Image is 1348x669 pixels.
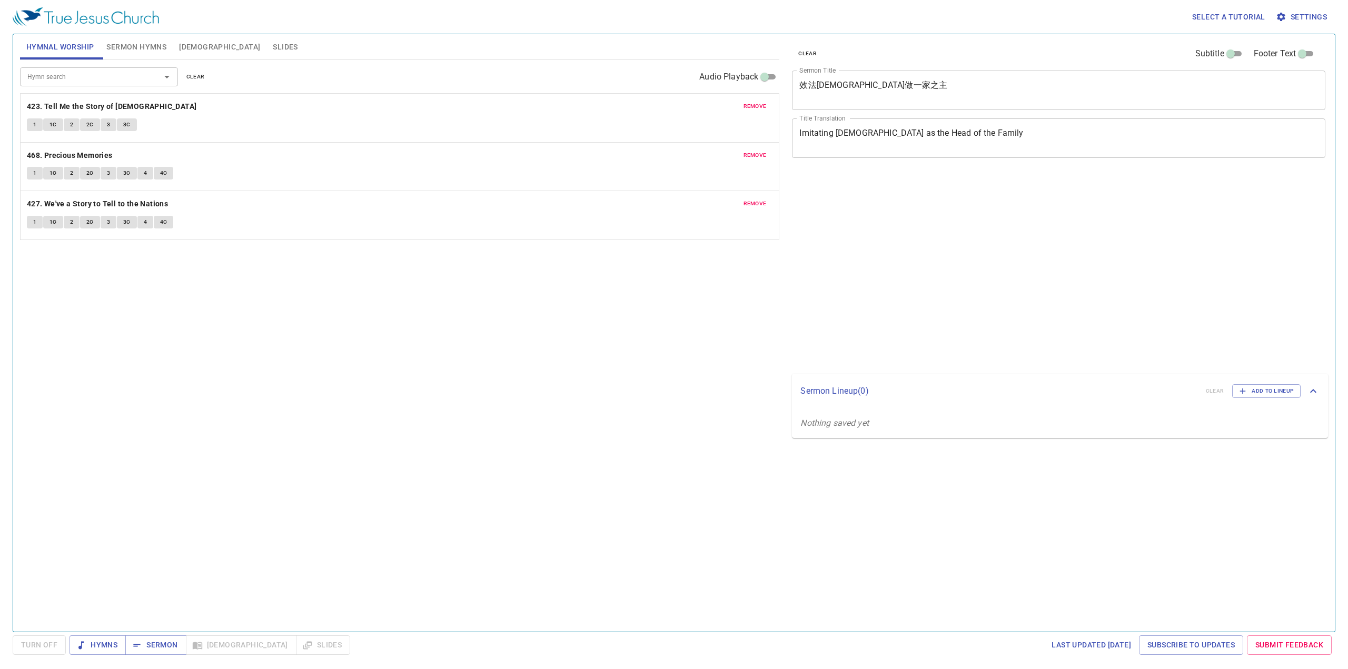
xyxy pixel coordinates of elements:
span: 2 [70,120,73,129]
button: 3C [117,216,137,228]
button: Open [160,69,174,84]
button: 423. Tell Me the Story of [DEMOGRAPHIC_DATA] [27,100,199,113]
span: [DEMOGRAPHIC_DATA] [179,41,260,54]
button: Select a tutorial [1188,7,1270,27]
button: 468. Precious Memories [27,149,114,162]
button: remove [737,197,773,210]
button: 2C [80,216,100,228]
button: Hymns [70,635,126,655]
button: 2 [64,216,80,228]
span: 3C [123,120,131,129]
button: 3 [101,118,116,131]
a: Last updated [DATE] [1047,635,1135,655]
button: 1 [27,167,43,179]
span: 3C [123,217,131,227]
span: Footer Text [1254,47,1296,60]
button: 3C [117,118,137,131]
button: 3 [101,167,116,179]
span: Audio Playback [699,71,758,83]
span: 4 [144,168,147,178]
span: 1C [49,217,57,227]
button: 3 [101,216,116,228]
span: 4C [160,168,167,178]
button: 1C [43,216,63,228]
button: 4C [154,216,174,228]
button: 4 [137,167,153,179]
button: remove [737,149,773,162]
button: Sermon [125,635,186,655]
span: Select a tutorial [1192,11,1265,24]
a: Submit Feedback [1247,635,1332,655]
span: Sermon Hymns [106,41,166,54]
b: 427. We've a Story to Tell to the Nations [27,197,168,211]
button: 3C [117,167,137,179]
button: 2C [80,118,100,131]
button: 1 [27,118,43,131]
i: Nothing saved yet [800,418,869,428]
span: 2C [86,217,94,227]
span: 1 [33,217,36,227]
span: Subscribe to Updates [1147,638,1235,652]
span: remove [744,102,767,111]
span: remove [744,199,767,208]
span: Add to Lineup [1239,386,1294,396]
span: 3C [123,168,131,178]
button: Add to Lineup [1232,384,1301,398]
a: Subscribe to Updates [1139,635,1243,655]
iframe: from-child [788,169,1220,370]
button: 1C [43,118,63,131]
button: 2C [80,167,100,179]
button: clear [180,71,211,83]
span: clear [798,49,817,58]
span: clear [186,72,205,82]
textarea: 效法[DEMOGRAPHIC_DATA]做一家之主 [799,80,1318,100]
img: True Jesus Church [13,7,159,26]
button: Settings [1274,7,1331,27]
span: Hymns [78,638,117,652]
span: 4 [144,217,147,227]
p: Sermon Lineup ( 0 ) [800,385,1197,397]
span: 1C [49,168,57,178]
span: 2 [70,217,73,227]
span: Hymnal Worship [26,41,94,54]
span: 2C [86,120,94,129]
span: 4C [160,217,167,227]
textarea: Imitating [DEMOGRAPHIC_DATA] as the Head of the Family [799,128,1318,148]
span: Settings [1278,11,1327,24]
span: Submit Feedback [1255,638,1323,652]
button: 1C [43,167,63,179]
button: remove [737,100,773,113]
span: Sermon [134,638,177,652]
span: 2 [70,168,73,178]
button: 4 [137,216,153,228]
span: Last updated [DATE] [1052,638,1131,652]
span: Slides [273,41,298,54]
div: Sermon Lineup(0)clearAdd to Lineup [792,374,1328,408]
span: Subtitle [1195,47,1224,60]
span: 3 [107,120,110,129]
b: 468. Precious Memories [27,149,113,162]
button: 2 [64,118,80,131]
span: 3 [107,217,110,227]
button: 2 [64,167,80,179]
span: remove [744,151,767,160]
b: 423. Tell Me the Story of [DEMOGRAPHIC_DATA] [27,100,197,113]
span: 1 [33,168,36,178]
button: 4C [154,167,174,179]
span: 1 [33,120,36,129]
span: 1C [49,120,57,129]
span: 3 [107,168,110,178]
span: 2C [86,168,94,178]
button: 427. We've a Story to Tell to the Nations [27,197,170,211]
button: clear [792,47,823,60]
button: 1 [27,216,43,228]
